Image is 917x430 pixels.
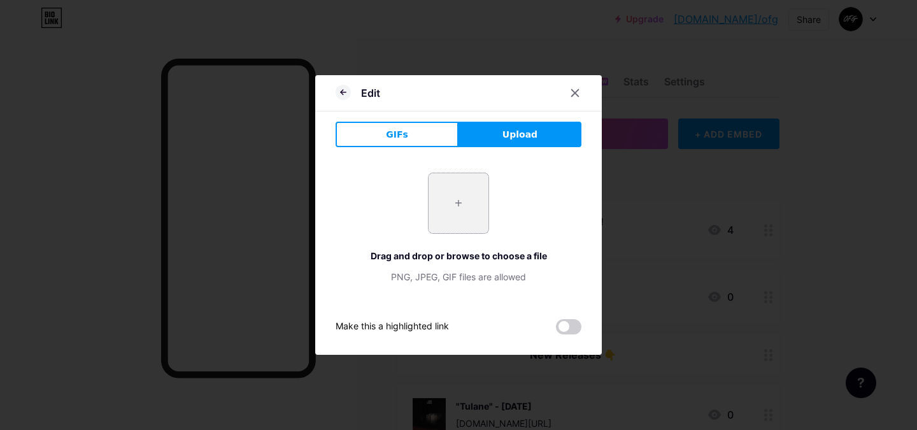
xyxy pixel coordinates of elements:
div: Drag and drop or browse to choose a file [336,249,581,262]
span: GIFs [386,128,408,141]
div: PNG, JPEG, GIF files are allowed [336,270,581,283]
div: Edit [361,85,380,101]
button: GIFs [336,122,458,147]
div: Make this a highlighted link [336,319,449,334]
button: Upload [458,122,581,147]
span: Upload [502,128,537,141]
